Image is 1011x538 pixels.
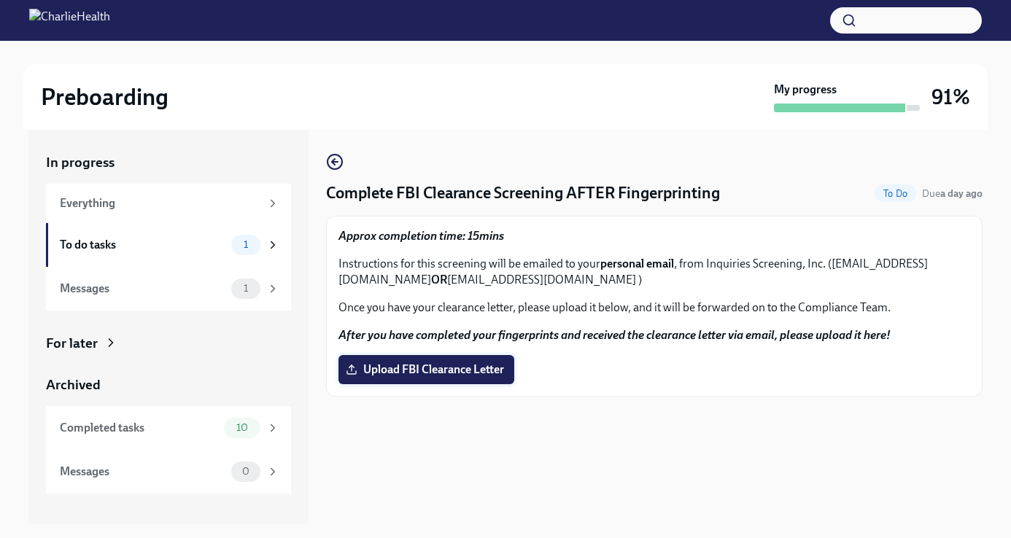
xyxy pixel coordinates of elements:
[41,82,168,112] h2: Preboarding
[46,153,291,172] a: In progress
[875,188,916,199] span: To Do
[338,355,514,384] label: Upload FBI Clearance Letter
[235,239,257,250] span: 1
[60,420,218,436] div: Completed tasks
[228,422,257,433] span: 10
[600,257,674,270] strong: personal email
[774,82,837,98] strong: My progress
[431,273,447,286] strong: OR
[940,187,983,200] strong: a day ago
[46,375,291,394] a: Archived
[326,182,720,204] h4: Complete FBI Clearance Screening AFTER Fingerprinting
[46,334,98,353] div: For later
[338,229,504,243] strong: Approx completion time: 15mins
[46,450,291,494] a: Messages0
[46,223,291,267] a: To do tasks1
[60,281,225,297] div: Messages
[233,466,258,477] span: 0
[338,300,970,316] p: Once you have your clearance letter, please upload it below, and it will be forwarded on to the C...
[46,267,291,311] a: Messages1
[29,9,110,32] img: CharlieHealth
[338,256,970,288] p: Instructions for this screening will be emailed to your , from Inquiries Screening, Inc. ([EMAIL_...
[931,84,970,110] h3: 91%
[60,464,225,480] div: Messages
[235,283,257,294] span: 1
[60,237,225,253] div: To do tasks
[46,184,291,223] a: Everything
[922,187,983,200] span: October 2nd, 2025 06:00
[349,362,504,377] span: Upload FBI Clearance Letter
[46,334,291,353] a: For later
[60,195,260,211] div: Everything
[46,406,291,450] a: Completed tasks10
[338,328,891,342] strong: After you have completed your fingerprints and received the clearance letter via email, please up...
[922,187,983,200] span: Due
